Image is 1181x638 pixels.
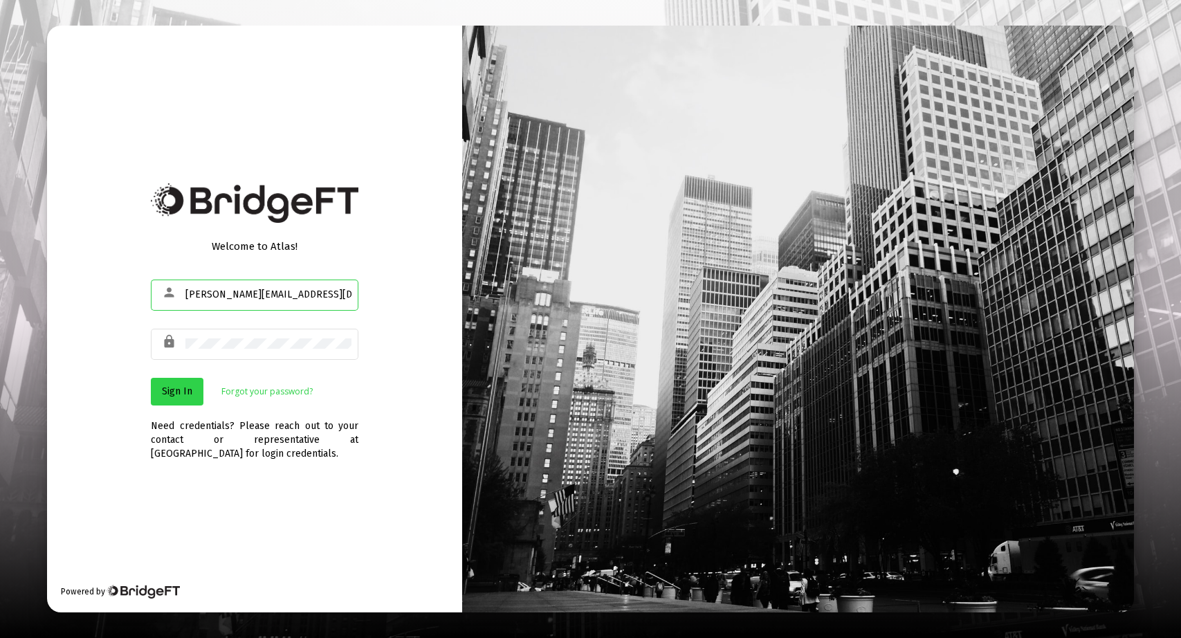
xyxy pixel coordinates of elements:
[151,239,358,253] div: Welcome to Atlas!
[107,585,179,599] img: Bridge Financial Technology Logo
[162,334,178,350] mat-icon: lock
[151,183,358,223] img: Bridge Financial Technology Logo
[151,405,358,461] div: Need credentials? Please reach out to your contact or representative at [GEOGRAPHIC_DATA] for log...
[221,385,313,399] a: Forgot your password?
[185,289,351,300] input: Email or Username
[61,585,179,599] div: Powered by
[151,378,203,405] button: Sign In
[162,284,178,301] mat-icon: person
[162,385,192,397] span: Sign In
